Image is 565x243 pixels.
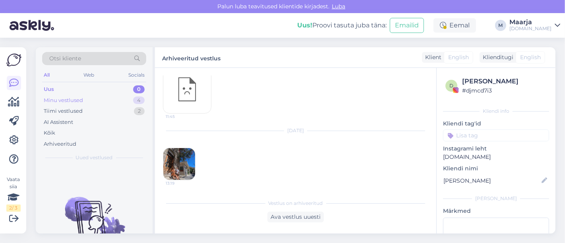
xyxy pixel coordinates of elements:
[134,107,145,115] div: 2
[448,53,469,62] span: English
[443,153,549,161] p: [DOMAIN_NAME]
[520,53,541,62] span: English
[329,3,348,10] span: Luba
[297,21,312,29] b: Uus!
[443,207,549,215] p: Märkmed
[6,54,21,66] img: Askly Logo
[509,19,560,32] a: Maarja[DOMAIN_NAME]
[509,19,551,25] div: Maarja
[44,96,83,104] div: Minu vestlused
[443,129,549,141] input: Lisa tag
[44,140,76,148] div: Arhiveeritud
[76,154,113,161] span: Uued vestlused
[443,195,549,202] div: [PERSON_NAME]
[480,53,513,62] div: Klienditugi
[127,70,146,80] div: Socials
[509,25,551,32] div: [DOMAIN_NAME]
[267,212,324,222] div: Ava vestlus uuesti
[166,180,195,186] span: 13:19
[6,176,21,212] div: Vaata siia
[163,127,428,134] div: [DATE]
[462,86,547,95] div: # djmcd7i3
[390,18,424,33] button: Emailid
[297,21,387,30] div: Proovi tasuta juba täna:
[44,85,54,93] div: Uus
[443,120,549,128] p: Kliendi tag'id
[133,85,145,93] div: 0
[166,114,195,120] span: 11:45
[443,145,549,153] p: Instagrami leht
[495,20,506,31] div: M
[449,83,453,89] span: d
[44,107,83,115] div: Tiimi vestlused
[44,118,73,126] div: AI Assistent
[133,96,145,104] div: 4
[443,108,549,115] div: Kliendi info
[163,148,195,180] img: attachment
[42,70,51,80] div: All
[49,54,81,63] span: Otsi kliente
[82,70,96,80] div: Web
[269,200,323,207] span: Vestlus on arhiveeritud
[44,129,55,137] div: Kõik
[462,77,547,86] div: [PERSON_NAME]
[433,18,476,33] div: Eemal
[162,52,221,63] label: Arhiveeritud vestlus
[6,204,21,212] div: 2 / 3
[443,164,549,173] p: Kliendi nimi
[443,176,540,185] input: Lisa nimi
[422,53,441,62] div: Klient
